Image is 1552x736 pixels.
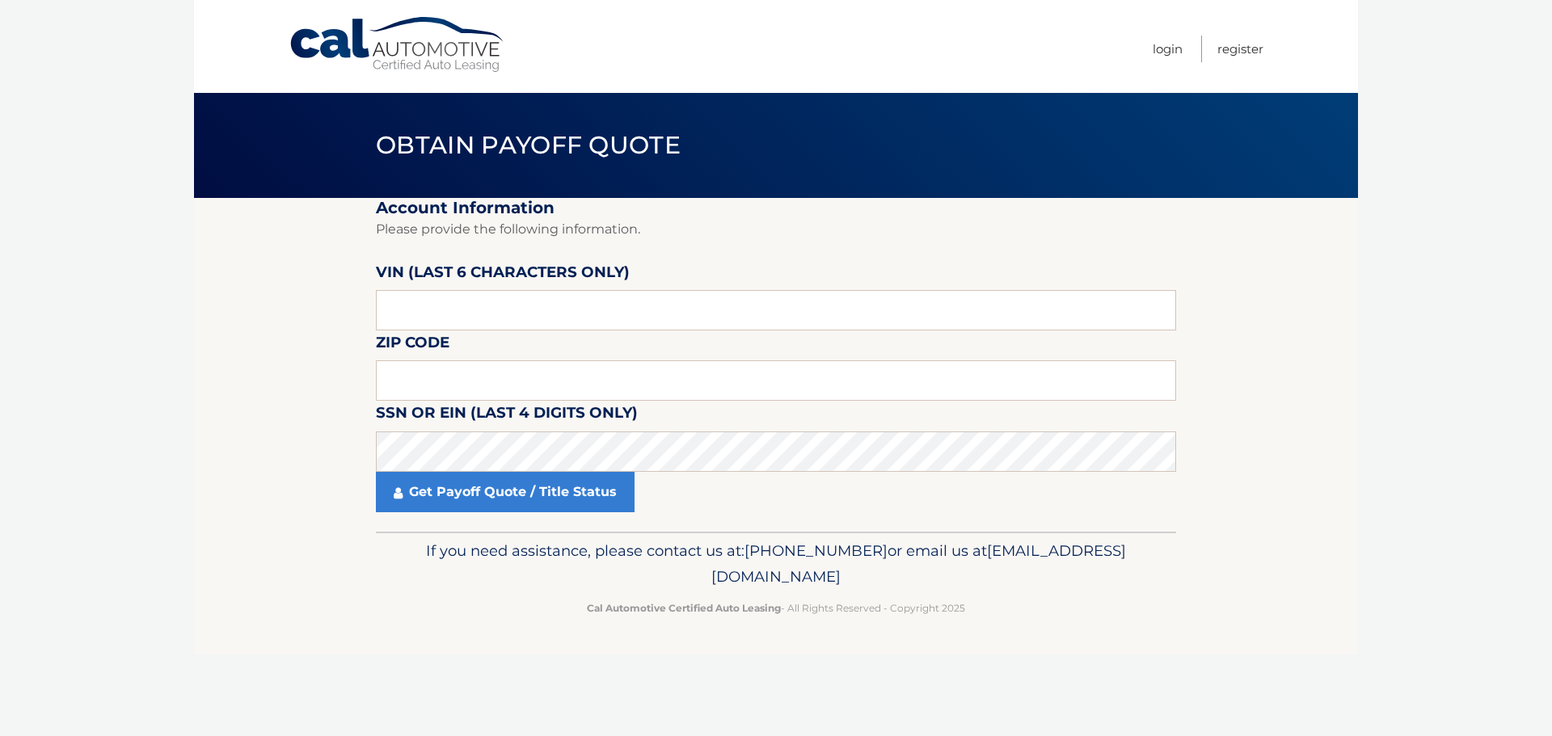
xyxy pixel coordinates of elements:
label: Zip Code [376,330,449,360]
label: SSN or EIN (last 4 digits only) [376,401,638,431]
a: Cal Automotive [289,16,507,74]
span: [PHONE_NUMBER] [744,541,888,560]
p: If you need assistance, please contact us at: or email us at [386,538,1166,590]
p: Please provide the following information. [376,218,1176,241]
label: VIN (last 6 characters only) [376,260,630,290]
a: Login [1153,36,1183,62]
a: Get Payoff Quote / Title Status [376,472,635,512]
span: Obtain Payoff Quote [376,130,681,160]
a: Register [1217,36,1263,62]
h2: Account Information [376,198,1176,218]
p: - All Rights Reserved - Copyright 2025 [386,599,1166,616]
strong: Cal Automotive Certified Auto Leasing [587,602,781,614]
